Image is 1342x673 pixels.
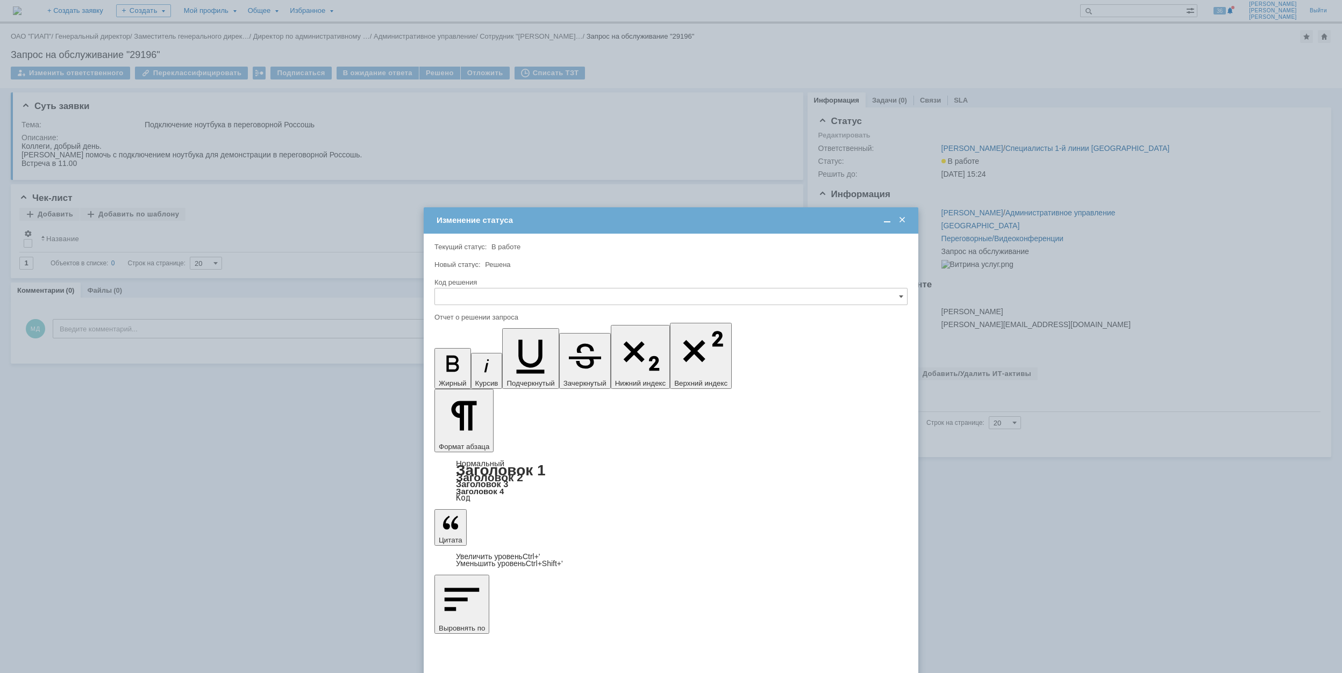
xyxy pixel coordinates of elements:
[456,479,508,489] a: Заголовок 3
[439,443,489,451] span: Формат абзаца
[434,279,905,286] div: Код решения
[439,379,467,387] span: Жирный
[456,487,504,496] a: Заголовок 4
[456,462,546,479] a: Заголовок 1
[491,243,520,251] span: В работе
[434,314,905,321] div: Отчет о решении запроса
[439,536,462,544] span: Цитата
[485,260,510,269] span: Решена
[437,215,908,225] div: Изменение статуса
[456,493,470,503] a: Код
[611,325,670,389] button: Нижний индекс
[471,353,503,389] button: Курсив
[559,333,611,389] button: Зачеркнутый
[670,323,732,389] button: Верхний индекс
[475,379,498,387] span: Курсив
[434,553,908,567] div: Цитата
[456,459,504,468] a: Нормальный
[563,379,606,387] span: Зачеркнутый
[439,624,485,632] span: Выровнять по
[526,559,563,568] span: Ctrl+Shift+'
[434,260,481,269] label: Новый статус:
[456,552,540,561] a: Increase
[674,379,727,387] span: Верхний индекс
[434,348,471,389] button: Жирный
[434,389,494,452] button: Формат абзаца
[434,460,908,502] div: Формат абзаца
[523,552,540,561] span: Ctrl+'
[456,559,563,568] a: Decrease
[434,509,467,546] button: Цитата
[506,379,554,387] span: Подчеркнутый
[502,328,559,389] button: Подчеркнутый
[897,215,908,225] span: Закрыть
[882,215,893,225] span: Свернуть (Ctrl + M)
[456,471,523,483] a: Заголовок 2
[615,379,666,387] span: Нижний индекс
[434,575,489,634] button: Выровнять по
[434,243,487,251] label: Текущий статус:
